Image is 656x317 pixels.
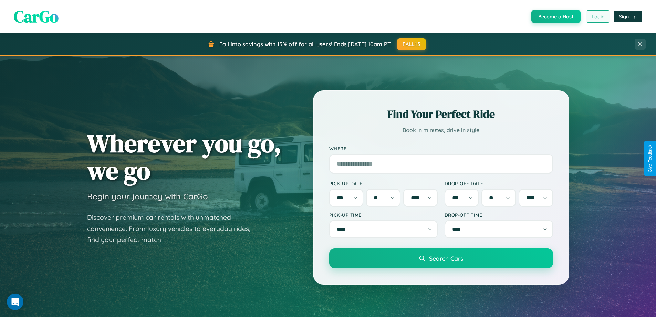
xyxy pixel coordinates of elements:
button: Become a Host [531,10,581,23]
div: Open Intercom Messenger [7,294,23,310]
button: Login [586,10,610,23]
button: FALL15 [397,38,426,50]
h2: Find Your Perfect Ride [329,107,553,122]
label: Pick-up Time [329,212,438,218]
span: Search Cars [429,255,463,262]
h3: Begin your journey with CarGo [87,191,208,201]
h1: Wherever you go, we go [87,130,281,184]
label: Drop-off Time [445,212,553,218]
button: Search Cars [329,248,553,268]
p: Discover premium car rentals with unmatched convenience. From luxury vehicles to everyday rides, ... [87,212,259,246]
span: CarGo [14,5,59,28]
label: Drop-off Date [445,180,553,186]
label: Where [329,146,553,151]
label: Pick-up Date [329,180,438,186]
button: Sign Up [614,11,642,22]
span: Fall into savings with 15% off for all users! Ends [DATE] 10am PT. [219,41,392,48]
p: Book in minutes, drive in style [329,125,553,135]
div: Give Feedback [648,145,653,172]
